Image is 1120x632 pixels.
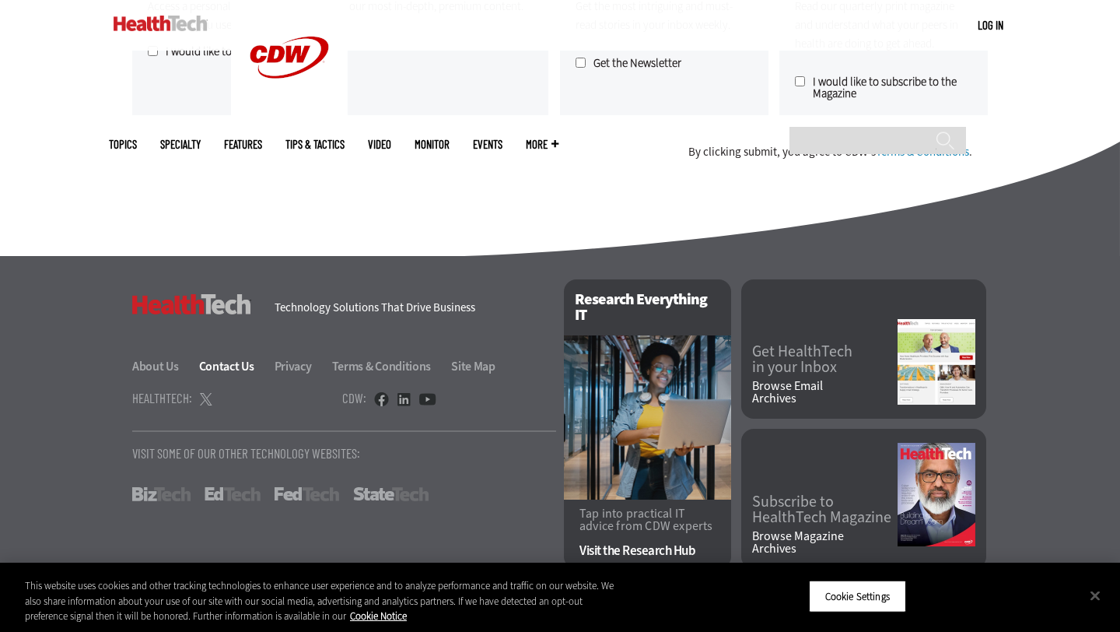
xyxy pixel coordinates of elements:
[564,279,731,335] h2: Research Everything IT
[451,358,495,374] a: Site Map
[978,18,1003,32] a: Log in
[114,16,208,31] img: Home
[109,139,137,150] span: Topics
[275,487,339,501] a: FedTech
[353,487,429,501] a: StateTech
[473,139,502,150] a: Events
[579,507,716,532] p: Tap into practical IT advice from CDW experts
[199,358,272,374] a: Contact Us
[285,139,345,150] a: Tips & Tactics
[160,139,201,150] span: Specialty
[205,487,261,501] a: EdTech
[415,139,450,150] a: MonITor
[752,380,898,405] a: Browse EmailArchives
[275,358,330,374] a: Privacy
[1078,578,1112,613] button: Close
[809,580,906,613] button: Cookie Settings
[224,139,262,150] a: Features
[752,530,898,555] a: Browse MagazineArchives
[132,391,192,405] h4: HealthTech:
[368,139,391,150] a: Video
[132,487,191,501] a: BizTech
[132,358,197,374] a: About Us
[526,139,558,150] span: More
[350,609,407,623] a: More information about your privacy
[898,319,975,405] img: newsletter screenshot
[332,358,450,374] a: Terms & Conditions
[275,302,544,314] h4: Technology Solutions That Drive Business
[25,578,616,624] div: This website uses cookies and other tracking technologies to enhance user experience and to analy...
[898,443,975,546] img: Fall 2025 Cover
[752,344,898,375] a: Get HealthTechin your Inbox
[978,17,1003,33] div: User menu
[579,544,716,557] a: Visit the Research Hub
[688,146,972,158] div: By clicking submit, you agree to CDW’s .
[752,494,898,525] a: Subscribe toHealthTech Magazine
[342,391,366,405] h4: CDW:
[231,103,348,119] a: CDW
[132,447,556,460] p: Visit Some Of Our Other Technology Websites:
[132,294,251,314] h3: HealthTech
